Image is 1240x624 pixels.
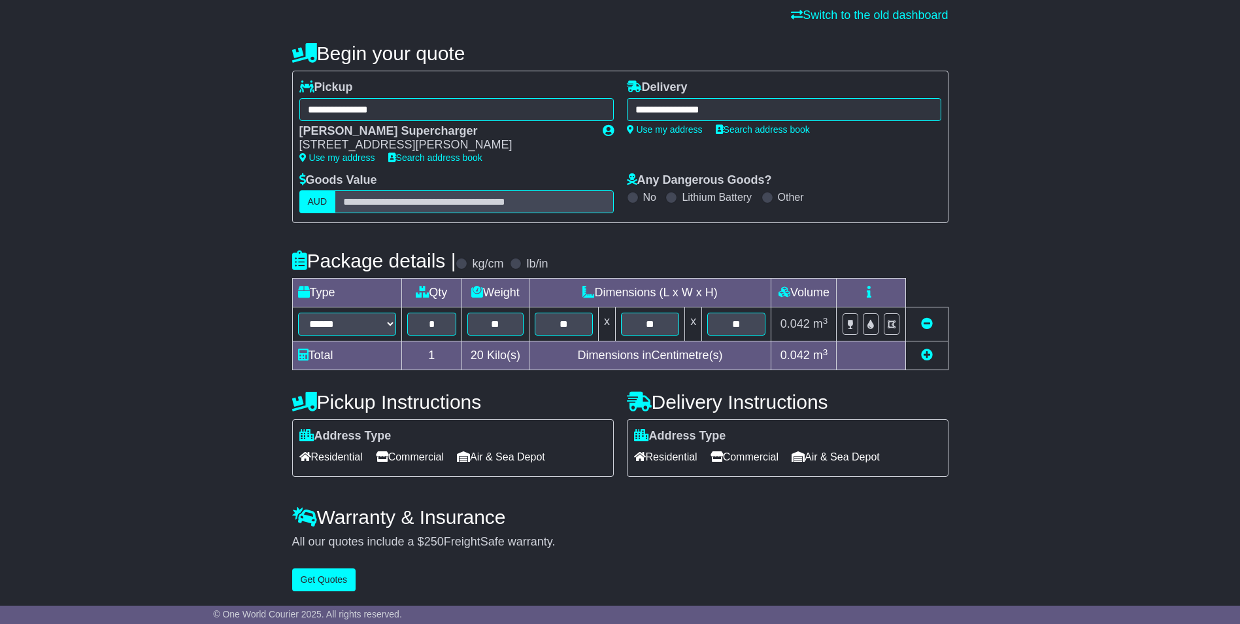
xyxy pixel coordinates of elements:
td: x [685,307,702,341]
label: kg/cm [472,257,503,271]
span: © One World Courier 2025. All rights reserved. [213,609,402,619]
span: Commercial [711,447,779,467]
span: m [813,317,828,330]
td: Dimensions in Centimetre(s) [529,341,771,370]
span: Air & Sea Depot [792,447,880,467]
h4: Pickup Instructions [292,391,614,413]
span: Residential [634,447,697,467]
span: 250 [424,535,444,548]
label: Delivery [627,80,688,95]
label: Address Type [299,429,392,443]
a: Use my address [627,124,703,135]
a: Use my address [299,152,375,163]
h4: Warranty & Insurance [292,506,948,528]
td: Qty [401,279,462,307]
label: Pickup [299,80,353,95]
label: AUD [299,190,336,213]
label: lb/in [526,257,548,271]
td: 1 [401,341,462,370]
label: Goods Value [299,173,377,188]
td: Weight [462,279,529,307]
button: Get Quotes [292,568,356,591]
h4: Begin your quote [292,43,948,64]
div: [PERSON_NAME] Supercharger [299,124,590,139]
a: Remove this item [921,317,933,330]
h4: Delivery Instructions [627,391,948,413]
td: Total [292,341,401,370]
td: Volume [771,279,837,307]
td: x [598,307,615,341]
td: Kilo(s) [462,341,529,370]
label: Lithium Battery [682,191,752,203]
h4: Package details | [292,250,456,271]
label: Other [778,191,804,203]
span: Residential [299,447,363,467]
label: Any Dangerous Goods? [627,173,772,188]
a: Search address book [388,152,482,163]
label: Address Type [634,429,726,443]
td: Dimensions (L x W x H) [529,279,771,307]
div: All our quotes include a $ FreightSafe warranty. [292,535,948,549]
label: No [643,191,656,203]
a: Switch to the old dashboard [791,9,948,22]
span: 20 [471,349,484,362]
span: 0.042 [780,349,810,362]
a: Add new item [921,349,933,362]
span: Commercial [376,447,444,467]
td: Type [292,279,401,307]
sup: 3 [823,316,828,326]
span: m [813,349,828,362]
span: Air & Sea Depot [457,447,545,467]
sup: 3 [823,347,828,357]
div: [STREET_ADDRESS][PERSON_NAME] [299,138,590,152]
a: Search address book [716,124,810,135]
span: 0.042 [780,317,810,330]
